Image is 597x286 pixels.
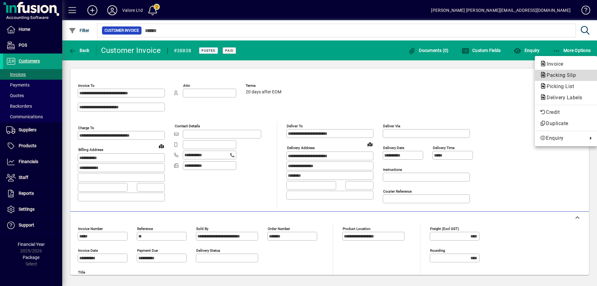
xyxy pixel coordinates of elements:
[540,109,592,116] span: Credit
[540,95,585,101] span: Delivery Labels
[540,83,577,89] span: Picking List
[540,61,567,67] span: Invoice
[540,134,585,142] span: Enquiry
[540,120,592,127] span: Duplicate
[540,72,579,78] span: Packing Slip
